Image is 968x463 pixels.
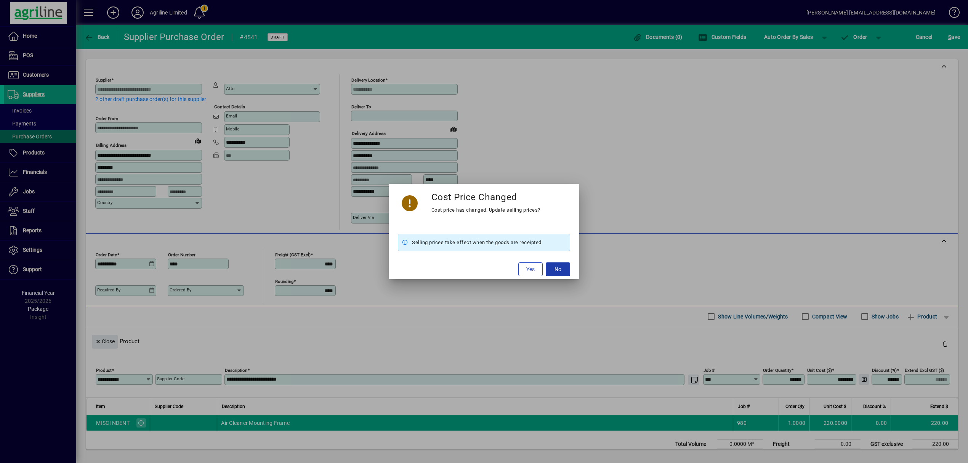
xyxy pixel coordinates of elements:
div: Cost price has changed. Update selling prices? [431,206,540,215]
button: Yes [518,262,543,276]
span: No [555,265,561,273]
h3: Cost Price Changed [431,191,517,203]
span: Yes [526,265,535,273]
button: No [546,262,570,276]
span: Selling prices take effect when the goods are receipted [412,238,542,247]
